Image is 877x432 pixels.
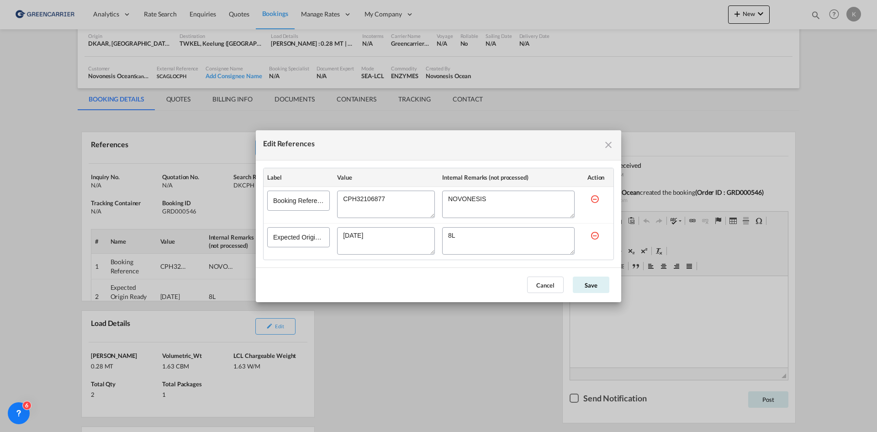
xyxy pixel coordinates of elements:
th: Label [264,168,333,187]
div: Edit References [263,138,315,153]
th: Internal Remarks (not processed) [438,168,578,187]
th: Value [333,168,438,187]
th: Action [578,168,613,187]
md-icon: icon-minus-circle-outline red-400-fg s20 cursor mr-5 [590,194,599,203]
body: Editor, editor6 [9,9,209,19]
button: Cancel [527,277,564,293]
button: Save [573,277,609,293]
input: Booking Reference [267,191,330,211]
input: Expected Origin Ready Date [267,227,330,247]
md-dialog: Edit References [256,130,621,302]
md-icon: icon-minus-circle-outline red-400-fg s20 cursor mr-5 [590,231,599,240]
md-icon: icon-close fg-AAA8AD cursor [603,139,614,150]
